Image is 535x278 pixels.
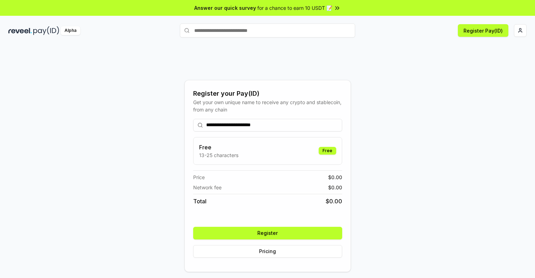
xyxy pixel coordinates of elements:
[199,151,238,159] p: 13-25 characters
[193,174,205,181] span: Price
[257,4,332,12] span: for a chance to earn 10 USDT 📝
[193,89,342,99] div: Register your Pay(ID)
[194,4,256,12] span: Answer our quick survey
[328,184,342,191] span: $ 0.00
[328,174,342,181] span: $ 0.00
[61,26,80,35] div: Alpha
[319,147,336,155] div: Free
[193,245,342,258] button: Pricing
[8,26,32,35] img: reveel_dark
[33,26,59,35] img: pay_id
[199,143,238,151] h3: Free
[193,99,342,113] div: Get your own unique name to receive any crypto and stablecoin, from any chain
[193,197,206,205] span: Total
[326,197,342,205] span: $ 0.00
[458,24,508,37] button: Register Pay(ID)
[193,184,222,191] span: Network fee
[193,227,342,239] button: Register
